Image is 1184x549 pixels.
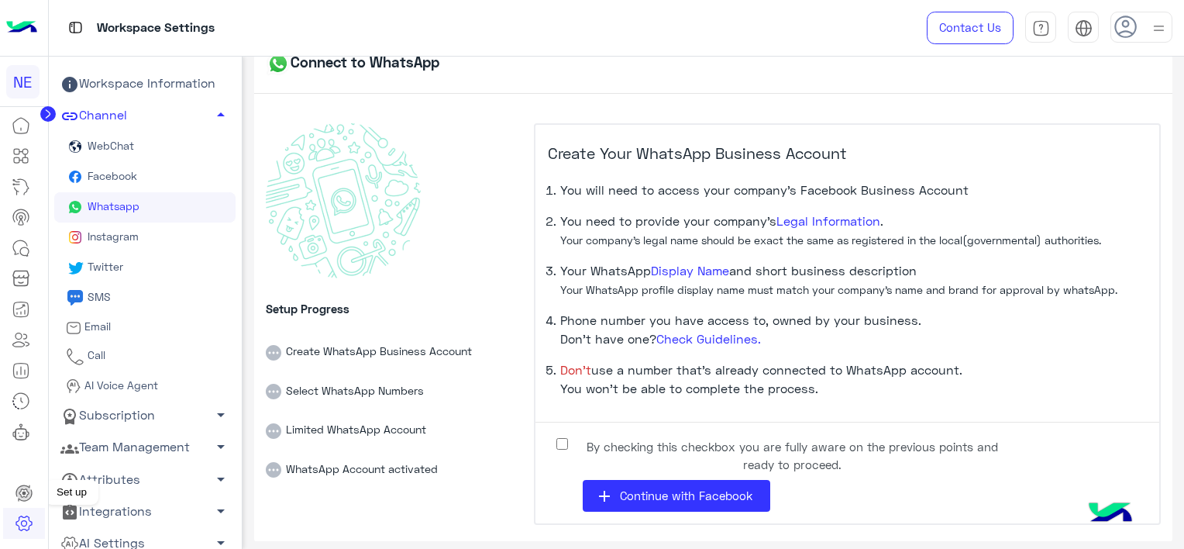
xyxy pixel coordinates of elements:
[54,192,236,223] a: Whatsapp
[54,68,236,100] a: Workspace Information
[84,260,123,273] span: Twitter
[81,378,158,392] span: AI Voice Agent
[560,182,969,197] span: You will need to access your company’s Facebook Business Account
[560,312,921,346] span: Phone number you have access to, owned by your business. Don’t have one?
[66,288,84,307] img: sms icon
[266,439,522,478] li: WhatsApp Account activated
[54,283,236,313] a: sms iconSMS
[266,361,522,400] li: Select WhatsApp Numbers
[84,348,105,361] span: Call
[66,18,85,37] img: tab
[560,213,1101,247] span: You need to provide your company’s .
[212,470,230,489] span: arrow_drop_down
[548,143,1147,174] h5: Create Your WhatsApp Business Account
[54,371,236,400] a: AI Voice Agent
[776,213,880,228] a: Legal Information
[84,230,139,243] span: Instagram
[212,502,230,520] span: arrow_drop_down
[560,362,591,377] span: Don’t
[266,51,439,76] h5: Connect to WhatsApp
[97,18,215,39] p: Workspace Settings
[45,480,98,505] div: Set up
[54,432,236,464] a: Team Management
[266,321,522,361] li: Create WhatsApp Business Account
[84,139,134,152] span: WebChat
[54,341,236,371] a: Call
[84,290,111,303] span: SMS
[54,464,236,495] a: Attributes
[1032,19,1050,37] img: tab
[656,331,761,346] a: Check Guidelines.
[212,437,230,456] span: arrow_drop_down
[54,162,236,192] a: Facebook
[6,65,40,98] div: NE
[84,199,139,212] span: Whatsapp
[583,480,770,512] button: addContinue with Facebook
[1083,487,1138,541] img: hulul-logo.png
[54,132,236,162] a: WebChat
[560,362,962,395] span: use a number that’s already connected to WhatsApp account. You won’t be able to complete the proc...
[212,105,230,124] span: arrow_drop_up
[84,169,137,182] span: Facebook
[266,302,522,316] h6: Setup Progress
[81,319,111,333] span: Email
[54,253,236,283] a: Twitter
[54,100,236,132] a: Channel
[212,406,230,424] span: arrow_drop_down
[620,489,752,502] span: Continue with Facebook
[54,313,236,342] a: Email
[560,283,1117,296] small: Your WhatsApp profile display name must match your company’s name and brand for approval by whats...
[560,233,1101,247] small: Your company’s legal name should be exact the same as registered in the local(governmental) autho...
[927,12,1014,44] a: Contact Us
[1149,19,1169,38] img: profile
[6,12,37,44] img: Logo
[1025,12,1056,44] a: tab
[560,263,1117,296] span: Your WhatsApp and short business description
[266,399,522,439] li: Limited WhatsApp Account
[651,263,729,278] a: Display Name
[595,487,614,506] i: add
[54,223,236,253] a: Instagram
[54,400,236,432] a: Subscription
[556,438,568,450] input: By checking this checkbox you are fully aware on the previous points and ready to proceed.
[581,438,1004,473] span: By checking this checkbox you are fully aware on the previous points and ready to proceed.
[1075,19,1093,37] img: tab
[54,495,236,527] a: Integrations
